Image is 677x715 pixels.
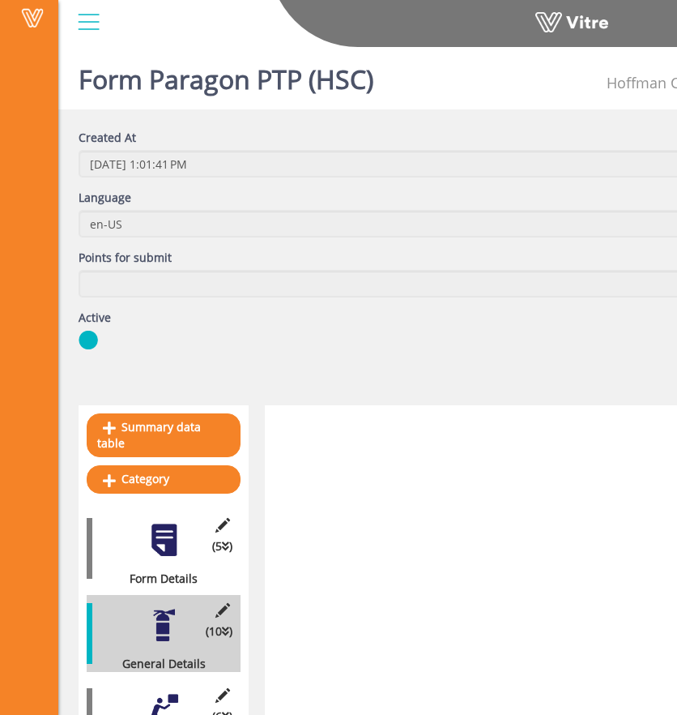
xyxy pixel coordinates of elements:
h1: Form Paragon PTP (HSC) [79,41,373,109]
div: General Details [87,656,228,672]
div: Form Details [87,571,228,587]
img: yes [79,330,98,350]
a: Summary data table [87,413,241,457]
label: Language [79,190,131,206]
span: (10 ) [206,623,232,640]
label: Created At [79,130,136,146]
label: Points for submit [79,250,172,266]
a: Category [87,465,241,493]
span: (5 ) [212,538,232,554]
label: Active [79,310,111,326]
